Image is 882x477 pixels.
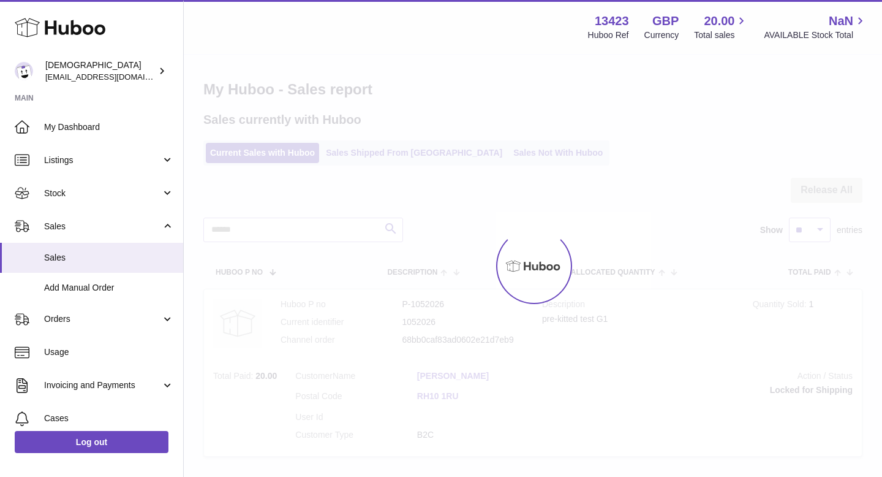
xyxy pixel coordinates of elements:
[588,29,629,41] div: Huboo Ref
[45,59,156,83] div: [DEMOGRAPHIC_DATA]
[595,13,629,29] strong: 13423
[704,13,734,29] span: 20.00
[694,13,748,41] a: 20.00 Total sales
[652,13,679,29] strong: GBP
[764,29,867,41] span: AVAILABLE Stock Total
[44,121,174,133] span: My Dashboard
[44,221,161,232] span: Sales
[44,380,161,391] span: Invoicing and Payments
[15,62,33,80] img: olgazyuz@outlook.com
[694,29,748,41] span: Total sales
[44,282,174,294] span: Add Manual Order
[44,155,161,166] span: Listings
[45,72,180,82] span: [EMAIL_ADDRESS][DOMAIN_NAME]
[44,188,161,199] span: Stock
[44,252,174,264] span: Sales
[44,313,161,325] span: Orders
[44,346,174,358] span: Usage
[764,13,867,41] a: NaN AVAILABLE Stock Total
[644,29,679,41] div: Currency
[15,431,168,453] a: Log out
[44,413,174,424] span: Cases
[829,13,853,29] span: NaN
